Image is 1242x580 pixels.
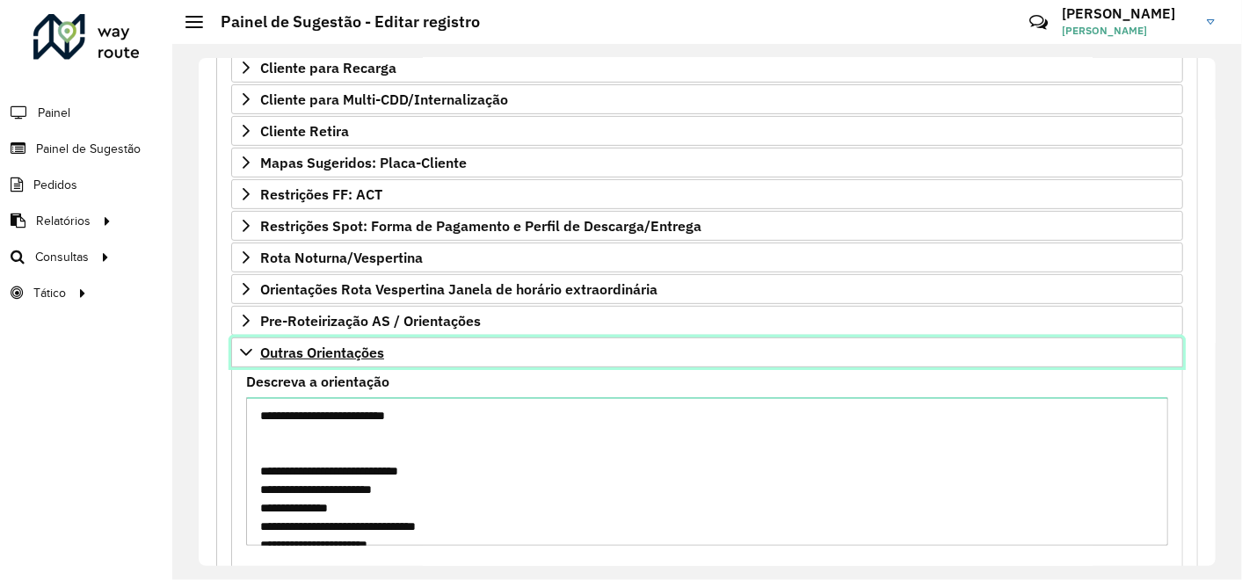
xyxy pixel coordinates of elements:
[33,284,66,302] span: Tático
[260,219,701,233] span: Restrições Spot: Forma de Pagamento e Perfil de Descarga/Entrega
[231,179,1183,209] a: Restrições FF: ACT
[260,250,423,265] span: Rota Noturna/Vespertina
[231,367,1183,569] div: Outras Orientações
[231,274,1183,304] a: Orientações Rota Vespertina Janela de horário extraordinária
[260,282,657,296] span: Orientações Rota Vespertina Janela de horário extraordinária
[231,116,1183,146] a: Cliente Retira
[231,243,1183,272] a: Rota Noturna/Vespertina
[260,187,382,201] span: Restrições FF: ACT
[1020,4,1057,41] a: Contato Rápido
[36,212,91,230] span: Relatórios
[260,156,467,170] span: Mapas Sugeridos: Placa-Cliente
[231,53,1183,83] a: Cliente para Recarga
[231,211,1183,241] a: Restrições Spot: Forma de Pagamento e Perfil de Descarga/Entrega
[33,176,77,194] span: Pedidos
[38,104,70,122] span: Painel
[260,345,384,359] span: Outras Orientações
[231,337,1183,367] a: Outras Orientações
[35,248,89,266] span: Consultas
[231,148,1183,178] a: Mapas Sugeridos: Placa-Cliente
[1062,23,1194,39] span: [PERSON_NAME]
[203,12,480,32] h2: Painel de Sugestão - Editar registro
[260,314,481,328] span: Pre-Roteirização AS / Orientações
[260,92,508,106] span: Cliente para Multi-CDD/Internalização
[231,84,1183,114] a: Cliente para Multi-CDD/Internalização
[260,61,396,75] span: Cliente para Recarga
[36,140,141,158] span: Painel de Sugestão
[231,306,1183,336] a: Pre-Roteirização AS / Orientações
[1062,5,1194,22] h3: [PERSON_NAME]
[260,124,349,138] span: Cliente Retira
[246,371,389,392] label: Descreva a orientação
